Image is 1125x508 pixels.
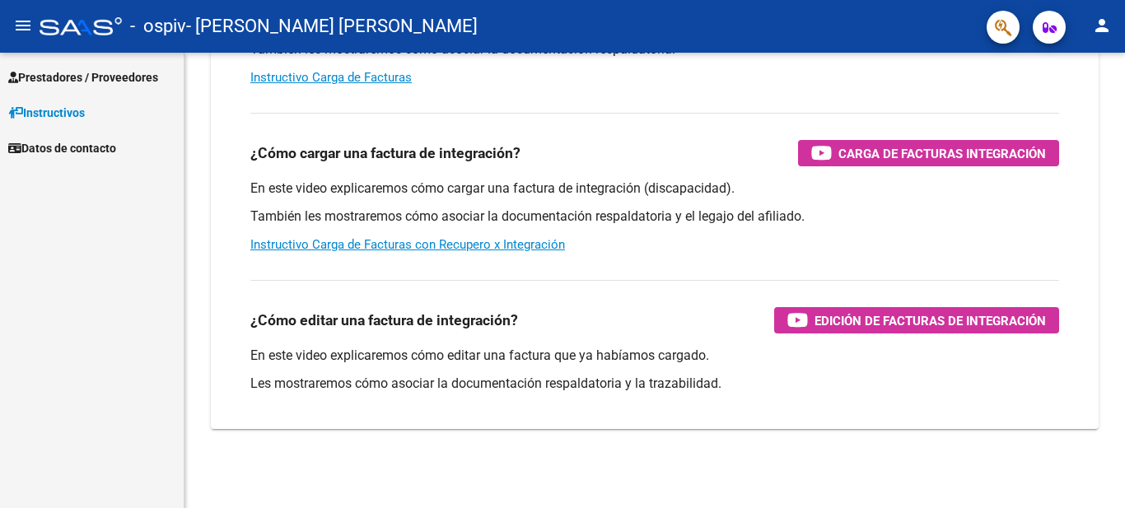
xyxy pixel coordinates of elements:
span: - [PERSON_NAME] [PERSON_NAME] [186,8,478,44]
h3: ¿Cómo editar una factura de integración? [250,309,518,332]
p: Les mostraremos cómo asociar la documentación respaldatoria y la trazabilidad. [250,375,1059,393]
span: - ospiv [130,8,186,44]
span: Carga de Facturas Integración [838,143,1046,164]
h3: ¿Cómo cargar una factura de integración? [250,142,520,165]
p: En este video explicaremos cómo editar una factura que ya habíamos cargado. [250,347,1059,365]
p: También les mostraremos cómo asociar la documentación respaldatoria y el legajo del afiliado. [250,207,1059,226]
a: Instructivo Carga de Facturas con Recupero x Integración [250,237,565,252]
a: Instructivo Carga de Facturas [250,70,412,85]
button: Edición de Facturas de integración [774,307,1059,333]
mat-icon: person [1092,16,1112,35]
span: Instructivos [8,104,85,122]
span: Datos de contacto [8,139,116,157]
mat-icon: menu [13,16,33,35]
button: Carga de Facturas Integración [798,140,1059,166]
p: En este video explicaremos cómo cargar una factura de integración (discapacidad). [250,179,1059,198]
span: Prestadores / Proveedores [8,68,158,86]
span: Edición de Facturas de integración [815,310,1046,331]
